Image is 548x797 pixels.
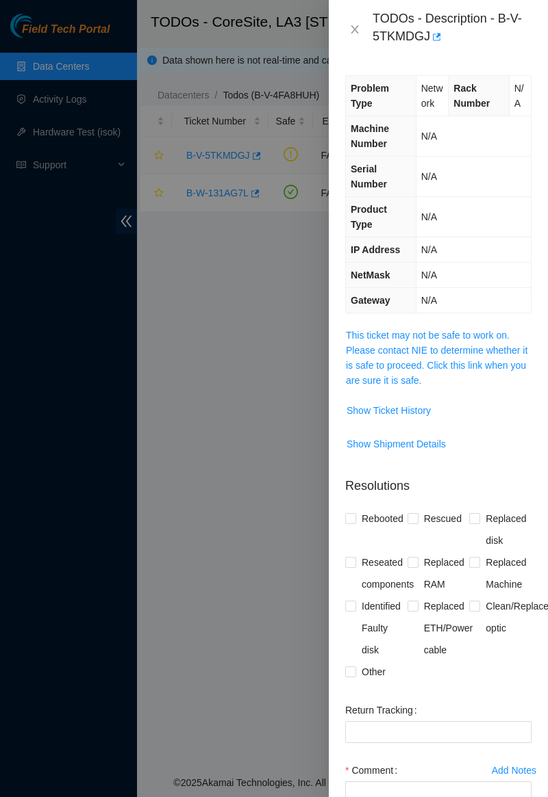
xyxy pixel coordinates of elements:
[356,595,408,661] span: Identified Faulty disk
[356,661,391,683] span: Other
[347,436,446,452] span: Show Shipment Details
[421,211,437,222] span: N/A
[345,23,364,36] button: Close
[373,11,532,48] div: TODOs - Description - B-V-5TKMDGJ
[351,295,390,306] span: Gateway
[421,270,437,280] span: N/A
[351,164,387,190] span: Serial Number
[480,551,532,595] span: Replaced Machine
[421,83,443,109] span: Network
[453,83,490,109] span: Rack Number
[351,204,387,230] span: Product Type
[351,123,389,149] span: Machine Number
[421,131,437,142] span: N/A
[492,766,536,775] div: Add Notes
[421,171,437,182] span: N/A
[480,508,532,551] span: Replaced disk
[421,244,437,255] span: N/A
[345,466,532,495] p: Resolutions
[346,330,527,386] a: This ticket may not be safe to work on. Please contact NIE to determine whether it is safe to pro...
[345,759,403,781] label: Comment
[346,433,447,455] button: Show Shipment Details
[356,508,409,530] span: Rebooted
[419,595,479,661] span: Replaced ETH/Power cable
[345,699,423,721] label: Return Tracking
[351,244,400,255] span: IP Address
[349,24,360,35] span: close
[351,83,389,109] span: Problem Type
[345,721,532,743] input: Return Tracking
[491,759,537,781] button: Add Notes
[419,551,470,595] span: Replaced RAM
[421,295,437,306] span: N/A
[514,83,524,109] span: N/A
[347,403,431,418] span: Show Ticket History
[351,270,390,280] span: NetMask
[356,551,419,595] span: Reseated components
[346,400,432,421] button: Show Ticket History
[419,508,467,530] span: Rescued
